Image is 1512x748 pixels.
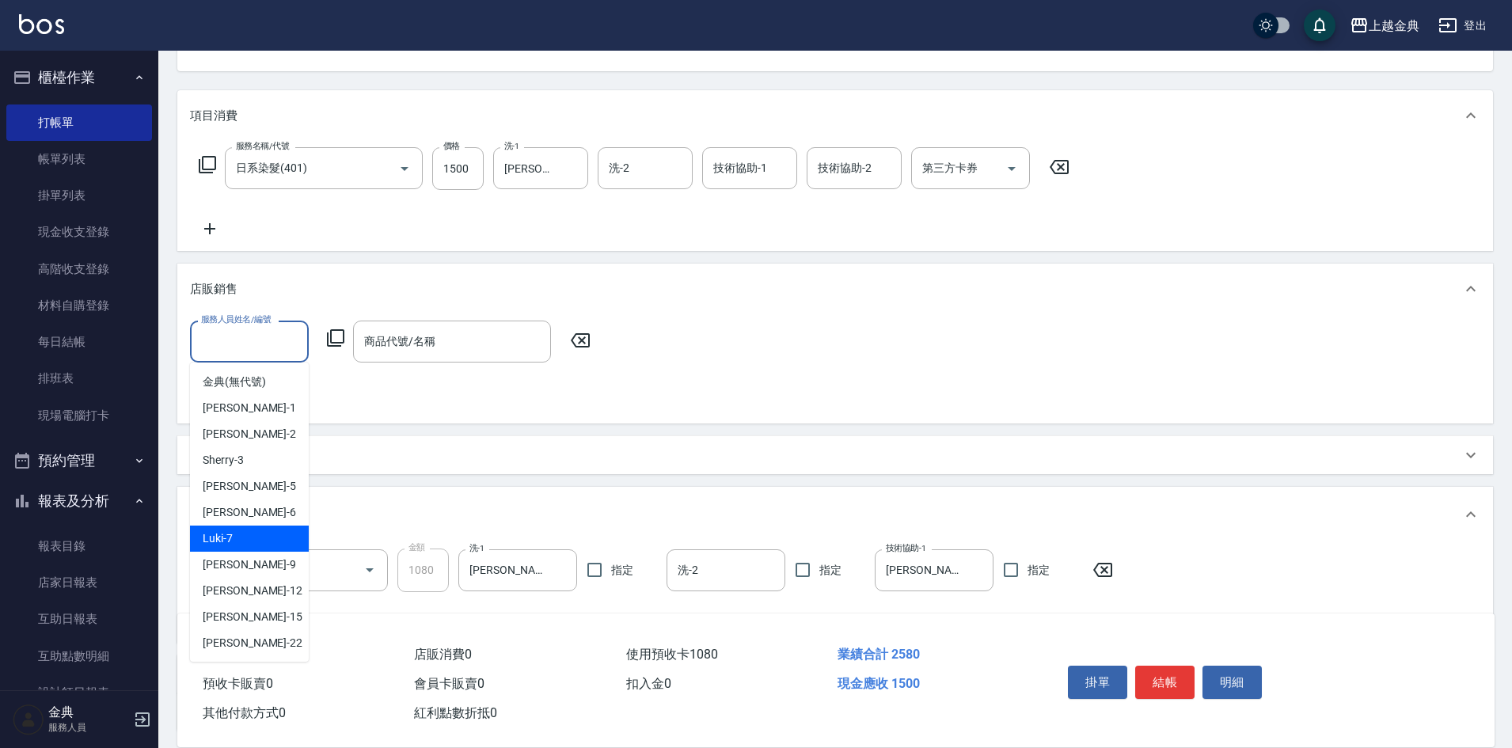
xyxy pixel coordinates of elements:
img: Person [13,704,44,735]
a: 打帳單 [6,104,152,141]
button: save [1304,9,1335,41]
span: [PERSON_NAME] -2 [203,426,296,442]
button: 預約管理 [6,440,152,481]
button: 櫃檯作業 [6,57,152,98]
span: [PERSON_NAME] -6 [203,504,296,521]
span: 業績合計 2580 [838,647,920,662]
span: [PERSON_NAME] -5 [203,478,296,495]
span: 會員卡販賣 0 [414,676,484,691]
a: 排班表 [6,360,152,397]
label: 技術協助-1 [886,542,926,554]
button: 明細 [1202,666,1262,699]
span: [PERSON_NAME] -12 [203,583,302,599]
div: 預收卡販賣 [177,436,1493,474]
span: [PERSON_NAME] -1 [203,400,296,416]
span: 店販消費 0 [414,647,472,662]
a: 每日結帳 [6,324,152,360]
label: 金額 [408,541,425,553]
button: 登出 [1432,11,1493,40]
div: 上越金典 [1369,16,1419,36]
span: [PERSON_NAME] -9 [203,556,296,573]
p: 項目消費 [190,108,237,124]
a: 掛單列表 [6,177,152,214]
span: 指定 [819,562,841,579]
label: 服務人員姓名/編號 [201,313,271,325]
p: 店販銷售 [190,281,237,298]
a: 帳單列表 [6,141,152,177]
button: 掛單 [1068,666,1127,699]
span: [PERSON_NAME] -15 [203,609,302,625]
button: Open [392,156,417,181]
label: 洗-1 [469,542,484,554]
a: 設計師日報表 [6,674,152,711]
span: 指定 [611,562,633,579]
img: Logo [19,14,64,34]
a: 互助點數明細 [6,638,152,674]
label: 價格 [443,140,460,152]
a: 現場電腦打卡 [6,397,152,434]
span: 指定 [1028,562,1050,579]
span: [PERSON_NAME] -22 [203,635,302,651]
a: 互助日報表 [6,601,152,637]
button: 結帳 [1135,666,1195,699]
span: 其他付款方式 0 [203,705,286,720]
button: 報表及分析 [6,480,152,522]
button: 上越金典 [1343,9,1426,42]
a: 報表目錄 [6,528,152,564]
span: 現金應收 1500 [838,676,920,691]
div: 店販銷售 [177,264,1493,314]
span: 使用預收卡 1080 [626,647,718,662]
span: 扣入金 0 [626,676,671,691]
p: 服務人員 [48,720,129,735]
label: 洗-1 [504,140,519,152]
h5: 金典 [48,704,129,720]
a: 高階收支登錄 [6,251,152,287]
a: 現金收支登錄 [6,214,152,250]
button: Open [999,156,1024,181]
span: 預收卡販賣 0 [203,676,273,691]
div: 項目消費 [177,90,1493,141]
label: 服務名稱/代號 [236,140,289,152]
div: 使用預收卡x10 [177,487,1493,542]
span: 紅利點數折抵 0 [414,705,497,720]
button: Open [357,557,382,583]
span: Sherry -3 [203,452,244,469]
a: 材料自購登錄 [6,287,152,324]
span: 金典 (無代號) [203,374,266,390]
a: 店家日報表 [6,564,152,601]
span: Luki -7 [203,530,233,547]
